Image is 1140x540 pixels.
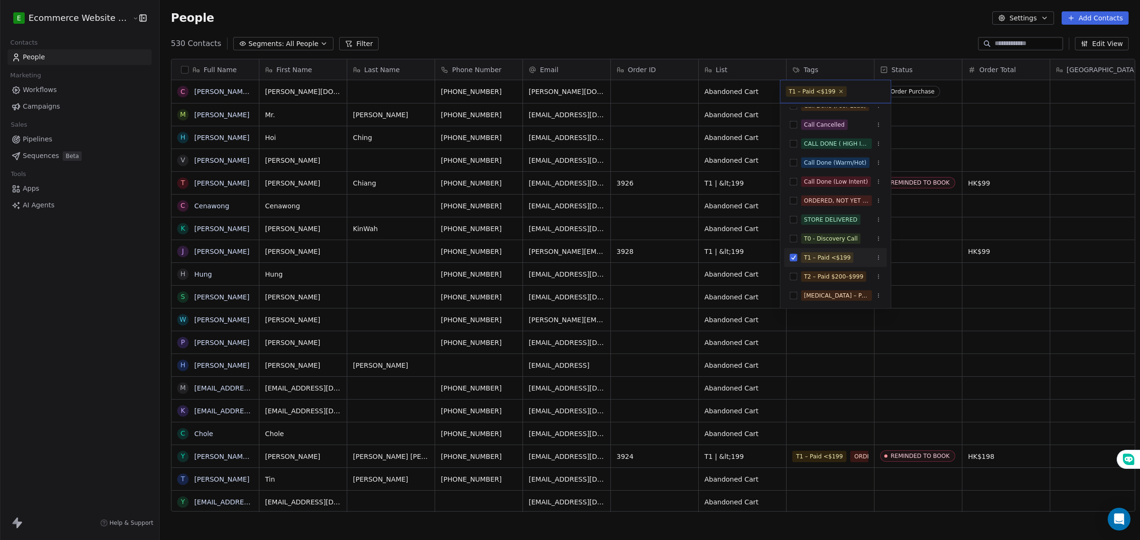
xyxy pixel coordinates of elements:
div: Suggestions [784,20,887,305]
div: Call Cancelled [804,121,845,129]
div: Call Done (Low Intent) [804,177,868,186]
div: ORDERED, NOT YET BOOKED [804,196,869,205]
div: [MEDICAL_DATA] – Paid $1000+ [804,291,869,300]
div: T0 - Discovery Call [804,234,858,243]
div: T2 – Paid $200–$999 [804,272,864,281]
div: STORE DELIVERED [804,215,858,224]
div: CALL DONE ( HIGH INTENT ) [804,140,869,148]
div: T1 – Paid <$199 [804,253,851,262]
div: T1 – Paid <$199 [789,87,836,96]
div: Call Done (Warm/Hot) [804,158,867,167]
